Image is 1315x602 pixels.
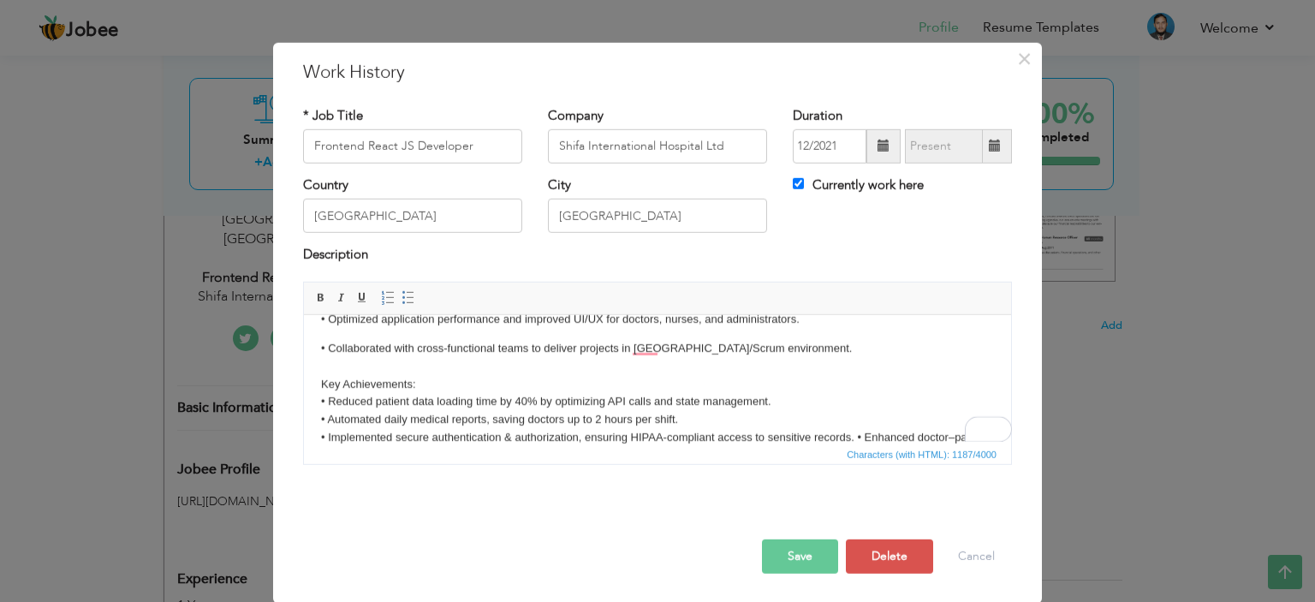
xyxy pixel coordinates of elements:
input: Currently work here [793,178,804,189]
label: Description [303,246,368,264]
a: Insert/Remove Numbered List [378,289,397,307]
iframe: Rich Text Editor, workEditor [304,315,1011,444]
div: Statistics [843,447,1002,462]
span: Characters (with HTML): 1187/4000 [843,447,1000,462]
input: From [793,129,866,164]
h3: Work History [303,59,1012,85]
label: Currently work here [793,176,924,194]
a: Insert/Remove Bulleted List [399,289,418,307]
a: Bold [312,289,330,307]
p: • Collaborated with cross-functional teams to deliver projects in [GEOGRAPHIC_DATA]/Scrum environ... [17,25,690,167]
button: Cancel [941,539,1012,574]
input: Present [905,129,983,164]
span: × [1017,43,1032,74]
button: Delete [846,539,933,574]
a: Italic [332,289,351,307]
label: * Job Title [303,106,363,124]
label: Country [303,176,348,194]
label: City [548,176,571,194]
label: Duration [793,106,842,124]
a: Underline [353,289,372,307]
button: Close [1010,45,1038,72]
label: Company [548,106,604,124]
button: Save [762,539,838,574]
